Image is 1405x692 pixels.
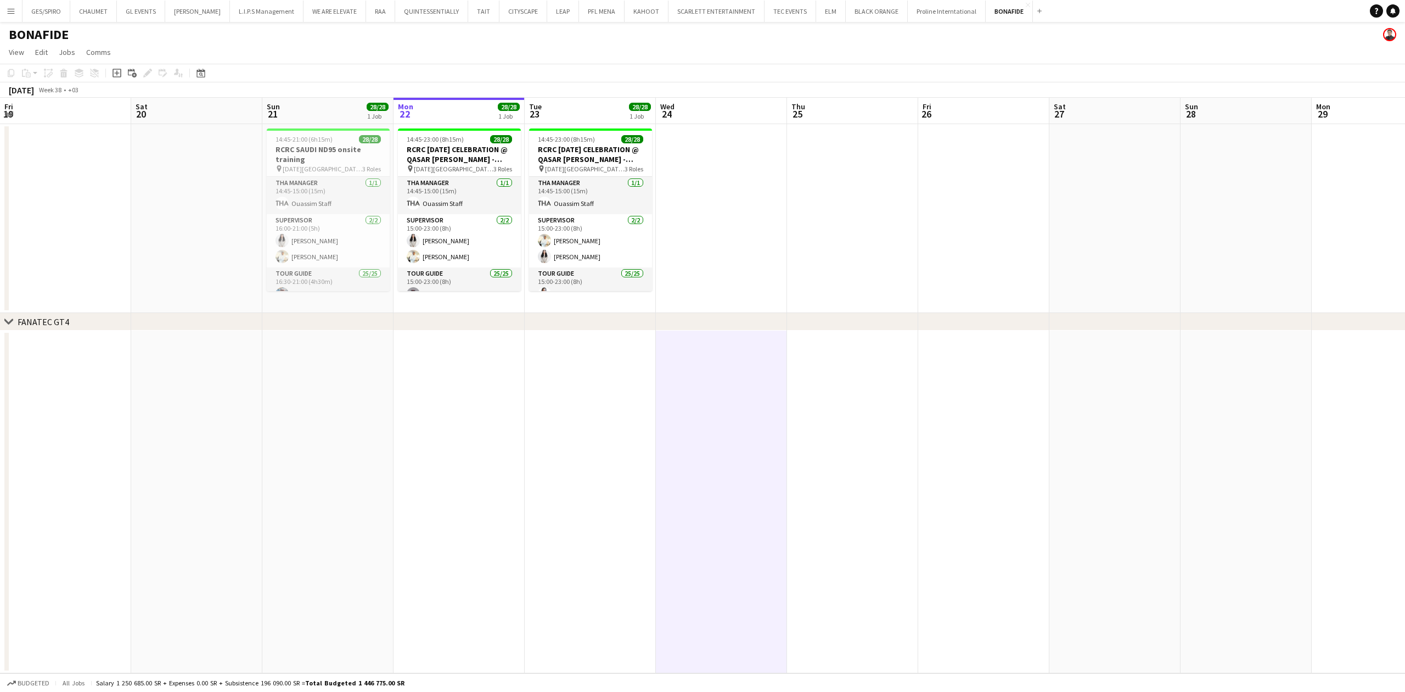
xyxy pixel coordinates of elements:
[304,1,366,22] button: WE ARE ELEVATE
[54,45,80,59] a: Jobs
[396,108,413,120] span: 22
[31,45,52,59] a: Edit
[5,677,51,689] button: Budgeted
[82,45,115,59] a: Comms
[407,135,464,143] span: 14:45-23:00 (8h15m)
[265,108,280,120] span: 21
[68,86,78,94] div: +03
[538,135,595,143] span: 14:45-23:00 (8h15m)
[630,112,650,120] div: 1 Job
[398,177,521,214] app-card-role: THA Manager1/114:45-15:00 (15m)Ouassim Staff
[547,1,579,22] button: LEAP
[529,129,652,291] app-job-card: 14:45-23:00 (8h15m)28/28RCRC [DATE] CELEBRATION @ QASAR [PERSON_NAME] - [GEOGRAPHIC_DATA] [DATE][...
[527,108,542,120] span: 23
[398,267,521,687] app-card-role: Tour Guide25/2515:00-23:00 (8h)[PERSON_NAME]
[790,108,805,120] span: 25
[96,679,404,687] div: Salary 1 250 685.00 SR + Expenses 0.00 SR + Subsistence 196 090.00 SR =
[468,1,499,22] button: TAIT
[908,1,986,22] button: Proline Interntational
[923,102,931,111] span: Fri
[498,112,519,120] div: 1 Job
[70,1,117,22] button: CHAUMET
[134,108,148,120] span: 20
[398,144,521,164] h3: RCRC [DATE] CELEBRATION @ QASAR [PERSON_NAME] - [GEOGRAPHIC_DATA]
[398,102,413,111] span: Mon
[1314,108,1330,120] span: 29
[1185,102,1198,111] span: Sun
[529,267,652,687] app-card-role: Tour Guide25/2515:00-23:00 (8h)[PERSON_NAME]
[60,679,87,687] span: All jobs
[1183,108,1198,120] span: 28
[267,129,390,291] app-job-card: 14:45-21:00 (6h15m)28/28RCRC SAUDI ND95 onsite training [DATE][GEOGRAPHIC_DATA] - [GEOGRAPHIC_DAT...
[529,214,652,267] app-card-role: Supervisor2/215:00-23:00 (8h)[PERSON_NAME][PERSON_NAME]
[276,135,333,143] span: 14:45-21:00 (6h15m)
[4,102,13,111] span: Fri
[498,103,520,111] span: 28/28
[625,165,643,173] span: 3 Roles
[1052,108,1066,120] span: 27
[529,102,542,111] span: Tue
[283,165,362,173] span: [DATE][GEOGRAPHIC_DATA] - [GEOGRAPHIC_DATA][PERSON_NAME]
[359,135,381,143] span: 28/28
[267,214,390,267] app-card-role: Supervisor2/216:00-21:00 (5h)[PERSON_NAME][PERSON_NAME]
[921,108,931,120] span: 26
[493,165,512,173] span: 3 Roles
[395,1,468,22] button: QUINTESSENTIALLY
[791,102,805,111] span: Thu
[165,1,230,22] button: [PERSON_NAME]
[267,102,280,111] span: Sun
[398,214,521,267] app-card-role: Supervisor2/215:00-23:00 (8h)[PERSON_NAME][PERSON_NAME]
[367,112,388,120] div: 1 Job
[398,129,521,291] app-job-card: 14:45-23:00 (8h15m)28/28RCRC [DATE] CELEBRATION @ QASAR [PERSON_NAME] - [GEOGRAPHIC_DATA] [DATE][...
[23,1,70,22] button: GES/SPIRO
[35,47,48,57] span: Edit
[267,267,390,687] app-card-role: Tour Guide25/2516:30-21:00 (4h30m)[PERSON_NAME]
[230,1,304,22] button: L.I.P.S Management
[625,1,668,22] button: KAHOOT
[9,85,34,96] div: [DATE]
[367,103,389,111] span: 28/28
[136,102,148,111] span: Sat
[366,1,395,22] button: RAA
[545,165,625,173] span: [DATE][GEOGRAPHIC_DATA] - [GEOGRAPHIC_DATA][PERSON_NAME]
[362,165,381,173] span: 3 Roles
[986,1,1033,22] button: BONAFIDE
[59,47,75,57] span: Jobs
[668,1,765,22] button: SCARLETT ENTERTAINMENT
[765,1,816,22] button: TEC EVENTS
[529,177,652,214] app-card-role: THA Manager1/114:45-15:00 (15m)Ouassim Staff
[9,26,69,43] h1: BONAFIDE
[529,144,652,164] h3: RCRC [DATE] CELEBRATION @ QASAR [PERSON_NAME] - [GEOGRAPHIC_DATA]
[816,1,846,22] button: ELM
[4,45,29,59] a: View
[267,144,390,164] h3: RCRC SAUDI ND95 onsite training
[621,135,643,143] span: 28/28
[1054,102,1066,111] span: Sat
[579,1,625,22] button: PFL MENA
[499,1,547,22] button: CITYSCAPE
[305,679,404,687] span: Total Budgeted 1 446 775.00 SR
[3,108,13,120] span: 19
[18,679,49,687] span: Budgeted
[629,103,651,111] span: 28/28
[414,165,493,173] span: [DATE][GEOGRAPHIC_DATA] - [GEOGRAPHIC_DATA][PERSON_NAME]
[660,102,675,111] span: Wed
[1383,28,1396,41] app-user-avatar: Jesus Relampagos
[36,86,64,94] span: Week 38
[659,108,675,120] span: 24
[490,135,512,143] span: 28/28
[9,47,24,57] span: View
[1316,102,1330,111] span: Mon
[267,177,390,214] app-card-role: THA Manager1/114:45-15:00 (15m)Ouassim Staff
[86,47,111,57] span: Comms
[846,1,908,22] button: BLACK ORANGE
[18,316,69,327] div: FANATEC GT4
[117,1,165,22] button: GL EVENTS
